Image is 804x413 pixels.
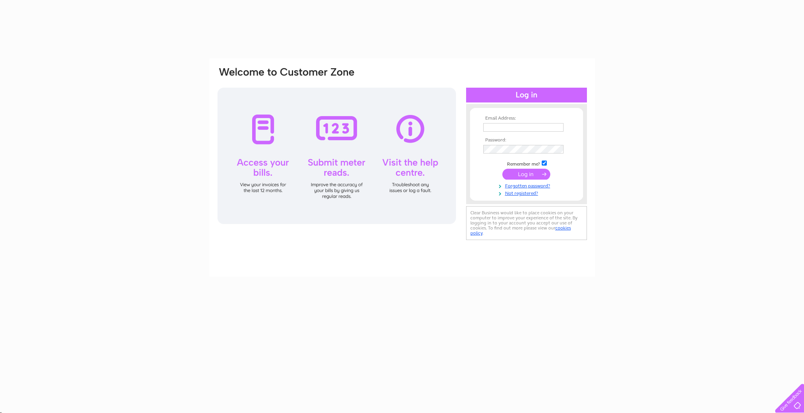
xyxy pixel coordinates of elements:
[483,182,572,189] a: Forgotten password?
[481,159,572,167] td: Remember me?
[466,206,587,240] div: Clear Business would like to place cookies on your computer to improve your experience of the sit...
[481,138,572,143] th: Password:
[502,169,550,180] input: Submit
[481,116,572,121] th: Email Address:
[483,189,572,196] a: Not registered?
[470,225,571,236] a: cookies policy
